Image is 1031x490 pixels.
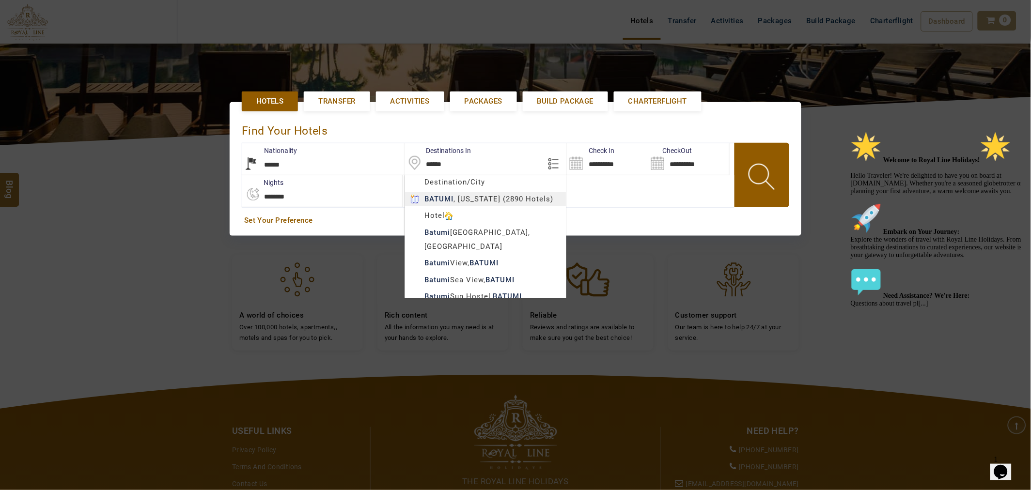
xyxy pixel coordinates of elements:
[405,209,566,223] div: Hotel
[990,451,1021,480] iframe: chat widget
[450,92,517,111] a: Packages
[403,178,446,187] label: Rooms
[242,92,298,111] a: Hotels
[493,292,522,301] b: BATUMI
[405,256,566,270] div: View,
[256,96,283,107] span: Hotels
[304,92,370,111] a: Transfer
[4,76,35,107] img: :rocket:
[405,290,566,304] div: Sun Hostel,
[648,146,692,155] label: CheckOut
[405,175,566,189] div: Destination/City
[523,92,608,111] a: Build Package
[318,96,355,107] span: Transfer
[469,259,499,267] b: BATUMI
[424,228,450,237] b: Batumi
[648,143,729,175] input: Search
[424,195,453,203] b: BATUMI
[4,4,178,180] div: 🌟 Welcome to Royal Line Holidays!🌟Hello Traveler! We're delighted to have you on board at [DOMAIN...
[242,146,297,155] label: Nationality
[847,127,1021,446] iframe: chat widget
[465,96,502,107] span: Packages
[37,165,123,172] strong: Need Assistance? We're Here:
[424,292,450,301] b: Batumi
[391,96,430,107] span: Activities
[244,215,787,226] a: Set Your Preference
[614,92,702,111] a: Charterflight
[242,114,789,143] div: Find Your Hotels
[405,273,566,287] div: Sea View,
[4,29,176,180] span: Hello Traveler! We're delighted to have you on board at [DOMAIN_NAME]. Whether you're a seasoned ...
[405,192,566,206] div: , [US_STATE] (2890 Hotels)
[242,178,283,187] label: nights
[4,4,35,35] img: :star2:
[4,139,35,170] img: :speech_balloon:
[537,96,594,107] span: Build Package
[133,4,164,35] img: :star2:
[37,101,113,108] strong: Embark on Your Journey:
[424,276,450,284] b: Batumi
[485,276,515,284] b: BATUMI
[37,29,165,36] strong: Welcome to Royal Line Holidays!
[567,143,648,175] input: Search
[445,212,453,220] img: hotelicon.PNG
[628,96,687,107] span: Charterflight
[424,259,450,267] b: Batumi
[376,92,444,111] a: Activities
[405,146,471,155] label: Destinations In
[405,226,566,254] div: [GEOGRAPHIC_DATA], [GEOGRAPHIC_DATA]
[567,146,614,155] label: Check In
